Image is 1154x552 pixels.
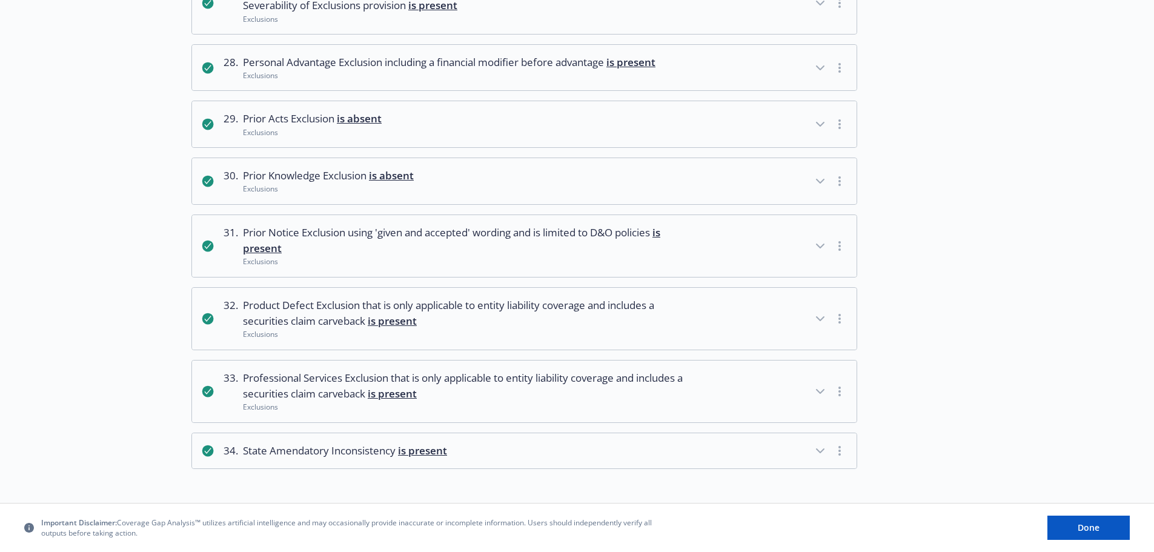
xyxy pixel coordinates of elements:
span: Prior Notice Exclusion using 'given and accepted' wording and is limited to D&O policies [243,225,686,257]
button: 31.Prior Notice Exclusion using 'given and accepted' wording and is limited to D&O policies is pr... [192,215,857,277]
div: 28 . [224,55,238,81]
div: Exclusions [243,184,414,194]
div: 30 . [224,168,238,195]
button: Done [1047,516,1130,540]
div: Exclusions [243,127,382,138]
span: Prior Knowledge Exclusion [243,168,414,184]
span: Professional Services Exclusion that is only applicable to entity liability coverage and includes... [243,370,686,402]
button: 28.Personal Advantage Exclusion including a financial modifier before advantage is presentExclusions [192,45,857,91]
span: is present [606,55,655,69]
span: Done [1078,522,1099,533]
button: 30.Prior Knowledge Exclusion is absentExclusions [192,158,857,204]
div: Exclusions [243,256,686,267]
div: 33 . [224,370,238,413]
div: Exclusions [243,70,655,81]
span: Prior Acts Exclusion [243,111,382,127]
span: is present [243,225,660,255]
span: Important Disclaimer: [41,517,117,528]
span: State Amendatory Inconsistency [243,443,447,459]
span: is absent [337,111,382,125]
span: Coverage Gap Analysis™ utilizes artificial intelligence and may occasionally provide inaccurate o... [41,517,659,538]
div: Exclusions [243,402,686,412]
div: Exclusions [243,329,686,339]
div: 29 . [224,111,238,138]
button: 32.Product Defect Exclusion that is only applicable to entity liability coverage and includes a s... [192,288,857,350]
button: 33.Professional Services Exclusion that is only applicable to entity liability coverage and inclu... [192,361,857,422]
div: 32 . [224,298,238,340]
span: is present [368,314,417,328]
div: 34 . [224,443,238,459]
div: Exclusions [243,14,686,24]
span: is present [368,387,417,401]
button: 29.Prior Acts Exclusion is absentExclusions [192,101,857,147]
div: 31 . [224,225,238,267]
span: Personal Advantage Exclusion including a financial modifier before advantage [243,55,655,70]
span: is absent [369,168,414,182]
span: is present [398,444,447,457]
button: 34.State Amendatory Inconsistency is present [192,433,857,468]
span: Product Defect Exclusion that is only applicable to entity liability coverage and includes a secu... [243,298,686,330]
